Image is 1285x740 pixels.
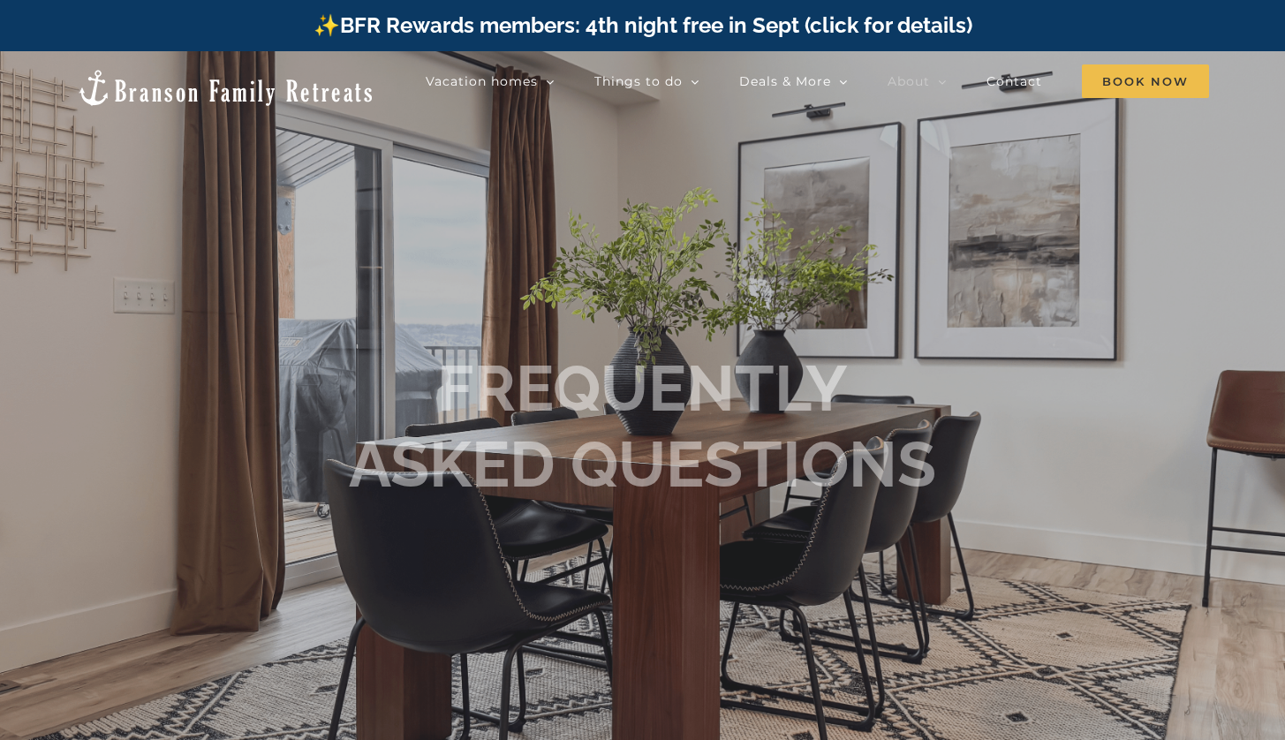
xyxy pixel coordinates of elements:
[739,64,848,99] a: Deals & More
[426,64,555,99] a: Vacation homes
[739,75,831,87] span: Deals & More
[426,75,538,87] span: Vacation homes
[888,64,947,99] a: About
[1082,64,1209,99] a: Book Now
[986,64,1042,99] a: Contact
[594,75,683,87] span: Things to do
[314,12,972,38] a: ✨BFR Rewards members: 4th night free in Sept (click for details)
[349,351,936,502] b: FREQUENTLY ASKED QUESTIONS
[426,64,1209,99] nav: Main Menu
[1082,64,1209,98] span: Book Now
[594,64,699,99] a: Things to do
[888,75,930,87] span: About
[76,68,375,108] img: Branson Family Retreats Logo
[986,75,1042,87] span: Contact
